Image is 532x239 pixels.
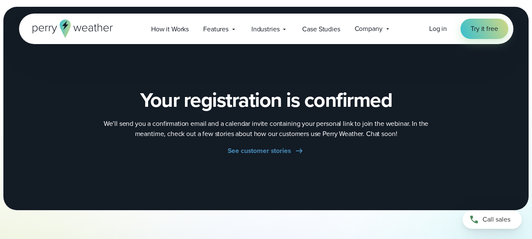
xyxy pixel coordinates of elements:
span: Log in [429,24,447,33]
a: Case Studies [295,20,347,38]
span: How it Works [151,24,189,34]
p: We’ll send you a confirmation email and a calendar invite containing your personal link to join t... [97,119,436,139]
a: Call sales [463,210,522,229]
a: How it Works [144,20,196,38]
a: See customer stories [228,146,305,156]
h2: Your registration is confirmed [140,88,392,112]
span: Company [355,24,383,34]
span: Case Studies [302,24,340,34]
span: Industries [251,24,280,34]
span: Call sales [482,214,510,225]
span: See customer stories [228,146,291,156]
a: Log in [429,24,447,34]
span: Features [203,24,229,34]
a: Try it free [460,19,508,39]
span: Try it free [471,24,498,34]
